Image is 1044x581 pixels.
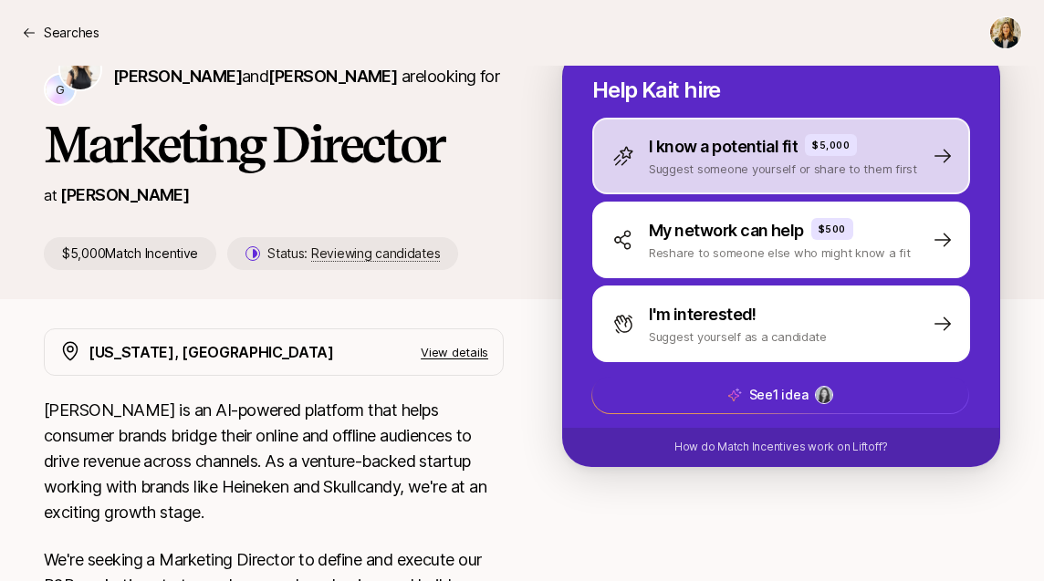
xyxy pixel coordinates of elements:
p: My network can help [649,218,804,244]
p: See 1 idea [749,384,809,406]
p: Help Kait hire [592,78,970,103]
p: I know a potential fit [649,134,798,160]
p: Suggest yourself as a candidate [649,327,827,346]
span: [PERSON_NAME] [113,67,242,86]
p: $5,000 Match Incentive [44,237,216,270]
button: Lauren Michaels [989,16,1022,49]
p: Suggest someone yourself or share to them first [649,160,917,178]
p: Status: [267,243,440,265]
img: 720ebf19_4e4e_489b_ae2b_c84c1a303664.jpg [816,387,832,403]
span: Reviewing candidates [311,245,440,262]
p: G [56,78,65,100]
p: [US_STATE], [GEOGRAPHIC_DATA] [89,340,334,364]
p: How do Match Incentives work on Liftoff? [674,439,888,455]
p: I'm interested! [649,302,757,327]
img: Lauren Michaels [990,17,1021,48]
span: and [242,67,397,86]
p: are looking for [113,64,499,89]
p: $5,000 [812,138,850,152]
p: Reshare to someone else who might know a fit [649,244,911,262]
p: at [44,183,57,207]
p: [PERSON_NAME] is an AI-powered platform that helps consumer brands bridge their online and offlin... [44,398,504,525]
p: View details [421,343,488,361]
img: Kait Stephens [60,49,100,89]
button: See1 idea [591,376,969,414]
p: Searches [44,22,99,44]
h1: Marketing Director [44,117,504,171]
span: [PERSON_NAME] [268,67,397,86]
a: [PERSON_NAME] [60,185,189,204]
p: $500 [819,222,846,236]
